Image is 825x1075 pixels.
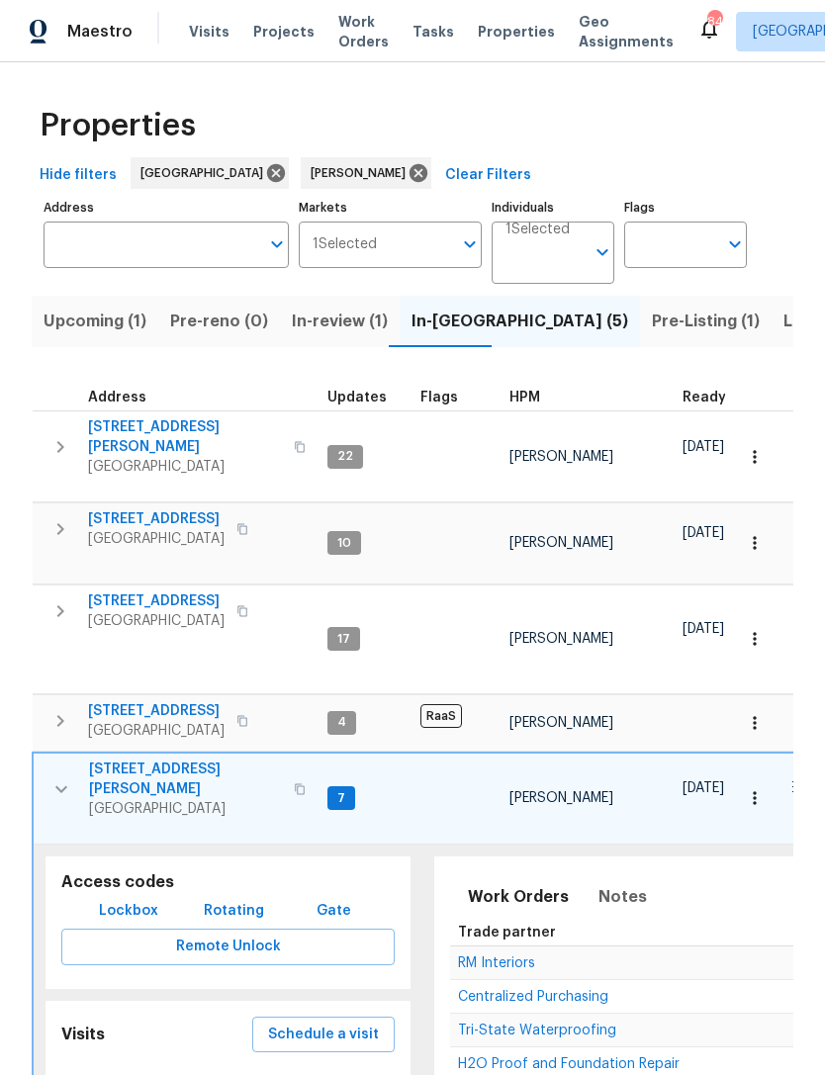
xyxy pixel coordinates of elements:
[509,716,613,730] span: [PERSON_NAME]
[61,1025,105,1045] h5: Visits
[88,417,282,457] span: [STREET_ADDRESS][PERSON_NAME]
[89,760,282,799] span: [STREET_ADDRESS][PERSON_NAME]
[189,22,229,42] span: Visits
[509,450,613,464] span: [PERSON_NAME]
[88,391,146,404] span: Address
[170,308,268,335] span: Pre-reno (0)
[327,391,387,404] span: Updates
[268,1023,379,1047] span: Schedule a visit
[310,899,357,924] span: Gate
[458,1057,680,1071] span: H2O Proof and Foundation Repair
[412,25,454,39] span: Tasks
[579,12,674,51] span: Geo Assignments
[509,536,613,550] span: [PERSON_NAME]
[88,457,282,477] span: [GEOGRAPHIC_DATA]
[420,704,462,728] span: RaaS
[99,899,158,924] span: Lockbox
[61,872,395,893] h5: Access codes
[329,714,354,731] span: 4
[329,790,353,807] span: 7
[458,957,535,969] a: RM Interiors
[263,230,291,258] button: Open
[88,701,225,721] span: [STREET_ADDRESS]
[683,781,724,795] span: [DATE]
[88,721,225,741] span: [GEOGRAPHIC_DATA]
[624,202,747,214] label: Flags
[721,230,749,258] button: Open
[458,1025,616,1036] a: Tri-State Waterproofing
[253,22,315,42] span: Projects
[88,529,225,549] span: [GEOGRAPHIC_DATA]
[458,1058,680,1070] a: H2O Proof and Foundation Repair
[468,883,569,911] span: Work Orders
[589,238,616,266] button: Open
[683,526,724,540] span: [DATE]
[44,202,289,214] label: Address
[329,448,361,465] span: 22
[505,222,570,238] span: 1 Selected
[302,893,365,930] button: Gate
[252,1017,395,1053] button: Schedule a visit
[458,1024,616,1037] span: Tri-State Waterproofing
[437,157,539,194] button: Clear Filters
[301,157,431,189] div: [PERSON_NAME]
[458,990,608,1004] span: Centralized Purchasing
[329,535,359,552] span: 10
[683,391,726,404] span: Ready
[683,622,724,636] span: [DATE]
[299,202,483,214] label: Markets
[652,308,760,335] span: Pre-Listing (1)
[707,12,721,32] div: 84
[140,163,271,183] span: [GEOGRAPHIC_DATA]
[40,116,196,135] span: Properties
[77,935,379,959] span: Remote Unlock
[88,591,225,611] span: [STREET_ADDRESS]
[44,308,146,335] span: Upcoming (1)
[131,157,289,189] div: [GEOGRAPHIC_DATA]
[61,929,395,965] button: Remote Unlock
[329,631,358,648] span: 17
[478,22,555,42] span: Properties
[204,899,264,924] span: Rotating
[40,163,117,188] span: Hide filters
[509,632,613,646] span: [PERSON_NAME]
[91,893,166,930] button: Lockbox
[88,611,225,631] span: [GEOGRAPHIC_DATA]
[196,893,272,930] button: Rotating
[492,202,614,214] label: Individuals
[458,991,608,1003] a: Centralized Purchasing
[412,308,628,335] span: In-[GEOGRAPHIC_DATA] (5)
[420,391,458,404] span: Flags
[458,956,535,970] span: RM Interiors
[313,236,377,253] span: 1 Selected
[598,883,647,911] span: Notes
[311,163,413,183] span: [PERSON_NAME]
[445,163,531,188] span: Clear Filters
[509,391,540,404] span: HPM
[89,799,282,819] span: [GEOGRAPHIC_DATA]
[456,230,484,258] button: Open
[683,391,744,404] div: Earliest renovation start date (first business day after COE or Checkout)
[88,509,225,529] span: [STREET_ADDRESS]
[458,926,556,940] span: Trade partner
[67,22,133,42] span: Maestro
[32,157,125,194] button: Hide filters
[509,791,613,805] span: [PERSON_NAME]
[338,12,389,51] span: Work Orders
[292,308,388,335] span: In-review (1)
[683,440,724,454] span: [DATE]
